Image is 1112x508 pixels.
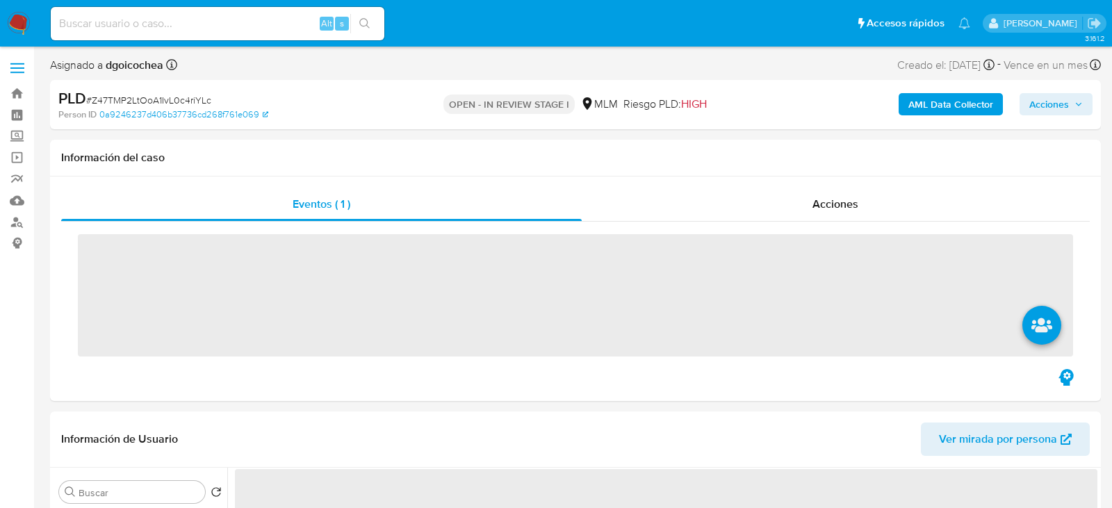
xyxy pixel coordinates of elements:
span: Acciones [812,196,858,212]
h1: Información de Usuario [61,432,178,446]
button: Buscar [65,486,76,498]
a: Salir [1087,16,1102,31]
span: Vence en un mes [1004,58,1088,73]
b: Person ID [58,108,97,121]
h1: Información del caso [61,151,1090,165]
span: HIGH [681,96,707,112]
span: ‌ [78,234,1073,357]
span: Accesos rápidos [867,16,945,31]
span: Asignado a [50,58,163,73]
a: 0a9246237d406b37736cd268f761e069 [99,108,268,121]
button: Volver al orden por defecto [211,486,222,502]
p: OPEN - IN REVIEW STAGE I [443,95,575,114]
button: search-icon [350,14,379,33]
div: MLM [580,97,618,112]
span: # Z47TMP2LtOoA1IvL0c4riYLc [86,93,211,107]
div: Creado el: [DATE] [897,56,995,74]
input: Buscar [79,486,199,499]
a: Notificaciones [958,17,970,29]
span: Acciones [1029,93,1069,115]
span: - [997,56,1001,74]
span: Riesgo PLD: [623,97,707,112]
span: s [340,17,344,30]
button: Acciones [1020,93,1093,115]
b: AML Data Collector [908,93,993,115]
b: PLD [58,87,86,109]
b: dgoicochea [103,57,163,73]
input: Buscar usuario o caso... [51,15,384,33]
button: AML Data Collector [899,93,1003,115]
span: Alt [321,17,332,30]
p: dalia.goicochea@mercadolibre.com.mx [1004,17,1082,30]
span: Eventos ( 1 ) [293,196,350,212]
button: Ver mirada por persona [921,423,1090,456]
span: Ver mirada por persona [939,423,1057,456]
